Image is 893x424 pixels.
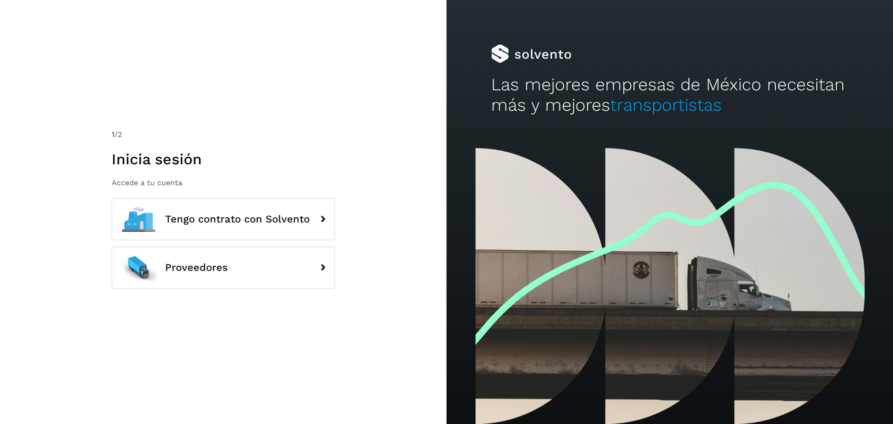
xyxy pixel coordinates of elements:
div: /2 [112,129,335,140]
span: Proveedores [165,262,228,273]
p: Accede a tu cuenta [112,178,335,187]
span: transportistas [610,95,722,115]
button: Proveedores [112,247,335,289]
span: Tengo contrato con Solvento [165,214,310,225]
h2: Las mejores empresas de México necesitan más y mejores [491,74,848,116]
button: Tengo contrato con Solvento [112,198,335,240]
h1: Inicia sesión [112,150,335,168]
span: 1 [112,130,114,139]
